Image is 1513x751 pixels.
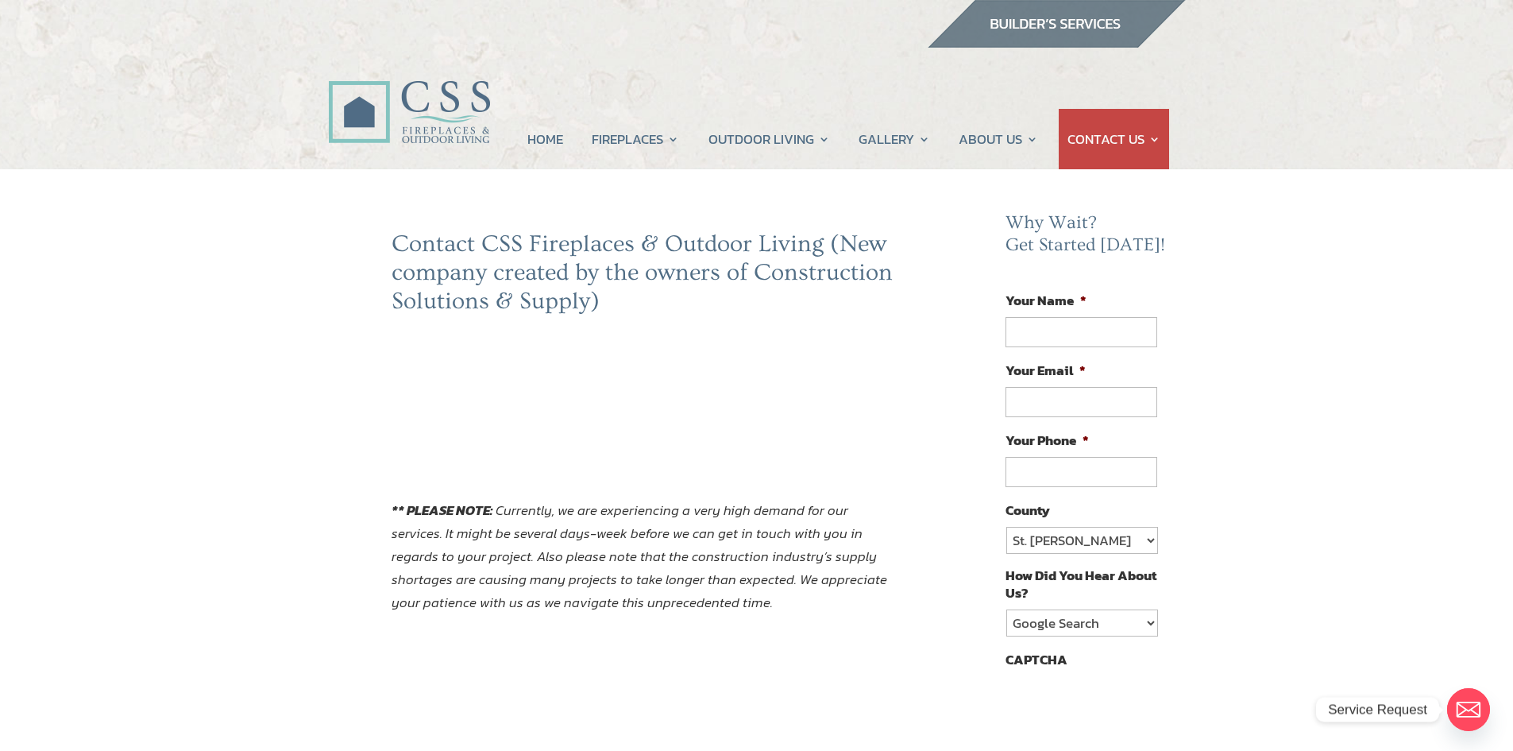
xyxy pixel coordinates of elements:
[1005,501,1050,519] label: County
[708,109,830,169] a: OUTDOOR LIVING
[1005,567,1156,602] label: How Did You Hear About Us?
[328,37,490,152] img: CSS Fireplaces & Outdoor Living (Formerly Construction Solutions & Supply)- Jacksonville Ormond B...
[392,500,887,613] em: Currently, we are experiencing a very high demand for our services. It might be several days-week...
[1067,109,1160,169] a: CONTACT US
[1005,432,1089,449] label: Your Phone
[392,230,901,323] h2: Contact CSS Fireplaces & Outdoor Living (New company created by the owners of Construction Soluti...
[1005,362,1086,379] label: Your Email
[859,109,930,169] a: GALLERY
[1005,676,1247,738] iframe: reCAPTCHA
[392,500,492,521] strong: ** PLEASE NOTE:
[959,109,1038,169] a: ABOUT US
[927,33,1186,53] a: builder services construction supply
[1005,292,1087,309] label: Your Name
[1447,688,1490,731] a: Email
[527,109,563,169] a: HOME
[1005,651,1067,668] label: CAPTCHA
[592,109,679,169] a: FIREPLACES
[1005,212,1169,264] h2: Why Wait? Get Started [DATE]!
